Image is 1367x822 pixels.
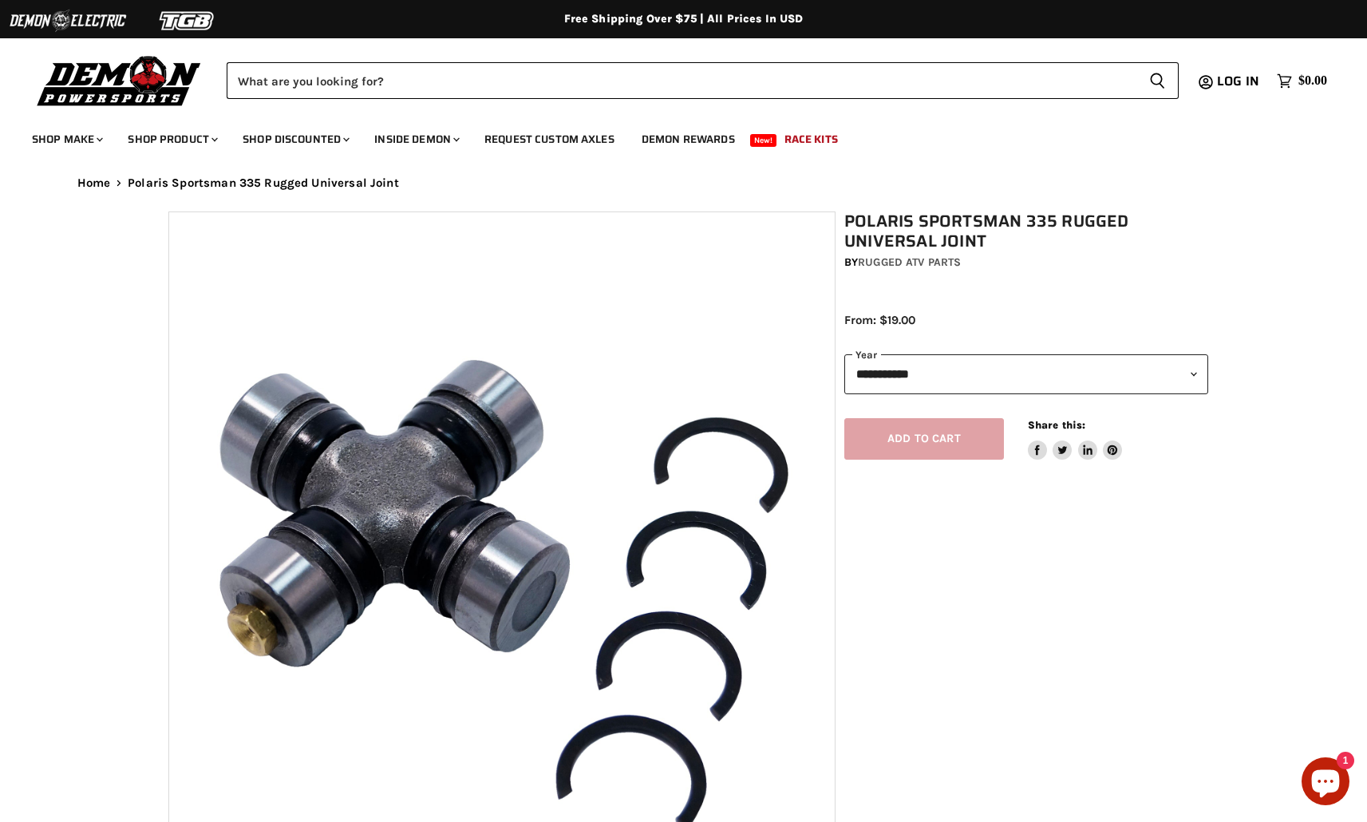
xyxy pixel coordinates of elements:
span: From: $19.00 [844,313,915,327]
span: Polaris Sportsman 335 Rugged Universal Joint [128,176,399,190]
a: Shop Discounted [231,123,359,156]
div: by [844,254,1208,271]
div: Free Shipping Over $75 | All Prices In USD [45,12,1322,26]
input: Search [227,62,1136,99]
ul: Main menu [20,117,1323,156]
span: Share this: [1028,419,1085,431]
a: Demon Rewards [630,123,747,156]
a: Race Kits [772,123,850,156]
img: Demon Powersports [32,52,207,109]
span: New! [750,134,777,147]
a: Rugged ATV Parts [858,255,961,269]
span: $0.00 [1298,73,1327,89]
a: Log in [1210,74,1269,89]
a: Inside Demon [362,123,469,156]
inbox-online-store-chat: Shopify online store chat [1297,757,1354,809]
nav: Breadcrumbs [45,176,1322,190]
button: Search [1136,62,1179,99]
a: Home [77,176,111,190]
img: Demon Electric Logo 2 [8,6,128,36]
select: year [844,354,1208,393]
a: Request Custom Axles [472,123,626,156]
a: Shop Make [20,123,113,156]
a: $0.00 [1269,69,1335,93]
h1: Polaris Sportsman 335 Rugged Universal Joint [844,211,1208,251]
form: Product [227,62,1179,99]
img: TGB Logo 2 [128,6,247,36]
aside: Share this: [1028,418,1123,460]
a: Shop Product [116,123,227,156]
span: Log in [1217,71,1259,91]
